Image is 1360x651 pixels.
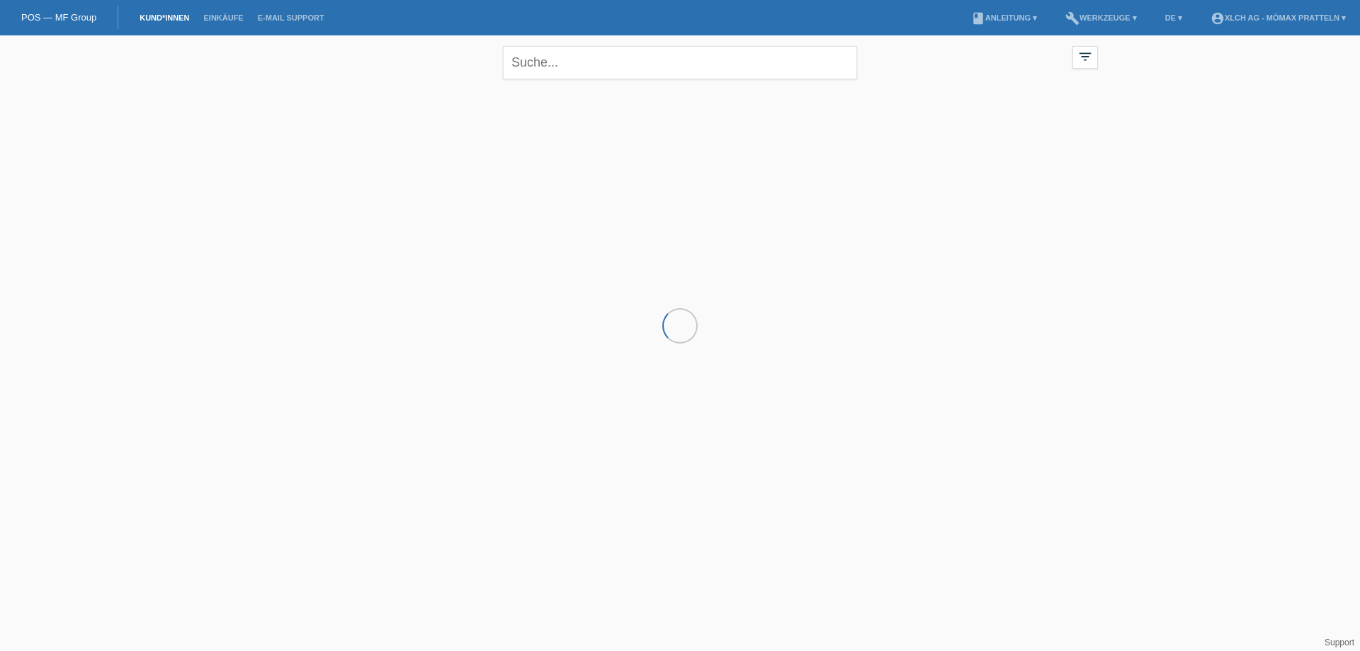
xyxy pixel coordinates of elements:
i: book [971,11,985,26]
i: account_circle [1211,11,1225,26]
i: filter_list [1077,49,1093,64]
a: Support [1325,638,1354,647]
a: Kund*innen [132,13,196,22]
a: Einkäufe [196,13,250,22]
a: POS — MF Group [21,12,96,23]
a: bookAnleitung ▾ [964,13,1044,22]
a: E-Mail Support [251,13,331,22]
i: build [1065,11,1079,26]
a: account_circleXLCH AG - Mömax Pratteln ▾ [1203,13,1353,22]
a: buildWerkzeuge ▾ [1058,13,1144,22]
input: Suche... [503,46,857,79]
a: DE ▾ [1158,13,1189,22]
